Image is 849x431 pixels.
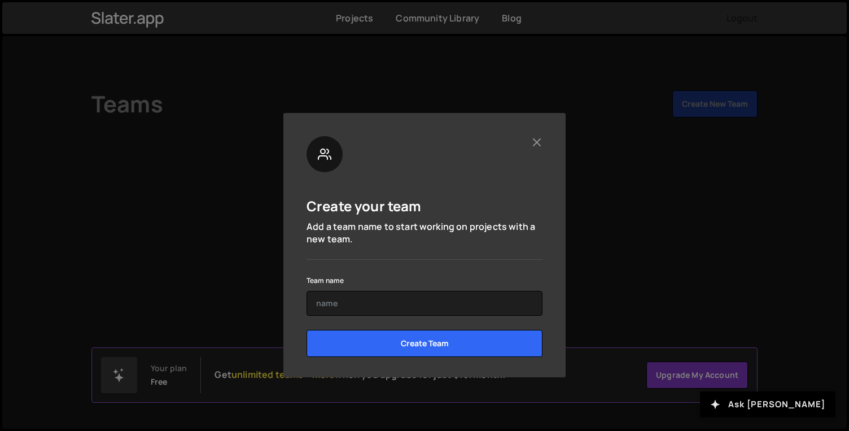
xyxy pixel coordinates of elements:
[307,330,542,357] input: Create Team
[307,197,422,215] h5: Create your team
[700,391,835,417] button: Ask [PERSON_NAME]
[307,220,542,246] p: Add a team name to start working on projects with a new team.
[307,275,344,286] label: Team name
[307,291,542,316] input: name
[531,136,542,148] button: Close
